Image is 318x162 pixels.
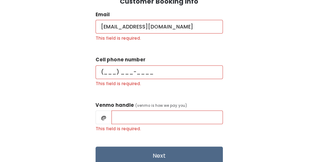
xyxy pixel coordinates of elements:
label: This field is required. [96,126,223,132]
input: (___) ___-____ [96,65,223,79]
label: Email [96,11,110,18]
span: (venmo is how we pay you) [135,103,187,108]
label: This field is required. [96,80,223,87]
label: Venmo handle [96,102,134,109]
span: @ [96,110,112,124]
input: @ . [96,20,223,34]
label: Cell phone number [96,56,145,64]
label: This field is required. [96,35,223,41]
